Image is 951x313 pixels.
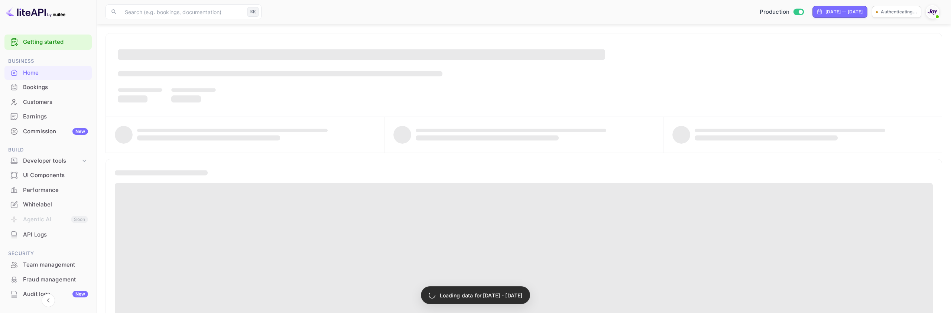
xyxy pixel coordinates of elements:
[4,95,92,110] div: Customers
[23,69,88,77] div: Home
[4,287,92,301] div: Audit logsNew
[72,291,88,297] div: New
[23,261,88,269] div: Team management
[760,8,790,16] span: Production
[4,287,92,301] a: Audit logsNew
[4,258,92,271] a: Team management
[23,38,88,46] a: Getting started
[926,6,938,18] img: With Joy
[72,128,88,135] div: New
[4,110,92,124] div: Earnings
[4,273,92,287] div: Fraud management
[4,35,92,50] div: Getting started
[6,6,65,18] img: LiteAPI logo
[23,83,88,92] div: Bookings
[757,8,807,16] div: Switch to Sandbox mode
[4,250,92,258] span: Security
[23,275,88,284] div: Fraud management
[4,168,92,182] a: UI Components
[4,66,92,79] a: Home
[825,9,863,15] div: [DATE] — [DATE]
[4,146,92,154] span: Build
[4,183,92,197] a: Performance
[4,273,92,286] a: Fraud management
[4,124,92,139] div: CommissionNew
[23,231,88,239] div: API Logs
[4,110,92,123] a: Earnings
[4,95,92,109] a: Customers
[4,228,92,242] div: API Logs
[440,291,523,299] p: Loading data for [DATE] - [DATE]
[4,57,92,65] span: Business
[23,98,88,107] div: Customers
[4,168,92,183] div: UI Components
[4,124,92,138] a: CommissionNew
[23,186,88,195] div: Performance
[4,198,92,212] div: Whitelabel
[4,228,92,241] a: API Logs
[4,198,92,211] a: Whitelabel
[4,183,92,198] div: Performance
[23,113,88,121] div: Earnings
[881,9,917,15] p: Authenticating...
[4,258,92,272] div: Team management
[42,294,55,307] button: Collapse navigation
[247,7,259,17] div: ⌘K
[4,154,92,167] div: Developer tools
[4,80,92,94] a: Bookings
[120,4,244,19] input: Search (e.g. bookings, documentation)
[23,157,81,165] div: Developer tools
[4,66,92,80] div: Home
[23,171,88,180] div: UI Components
[23,200,88,209] div: Whitelabel
[4,80,92,95] div: Bookings
[23,290,88,299] div: Audit logs
[23,127,88,136] div: Commission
